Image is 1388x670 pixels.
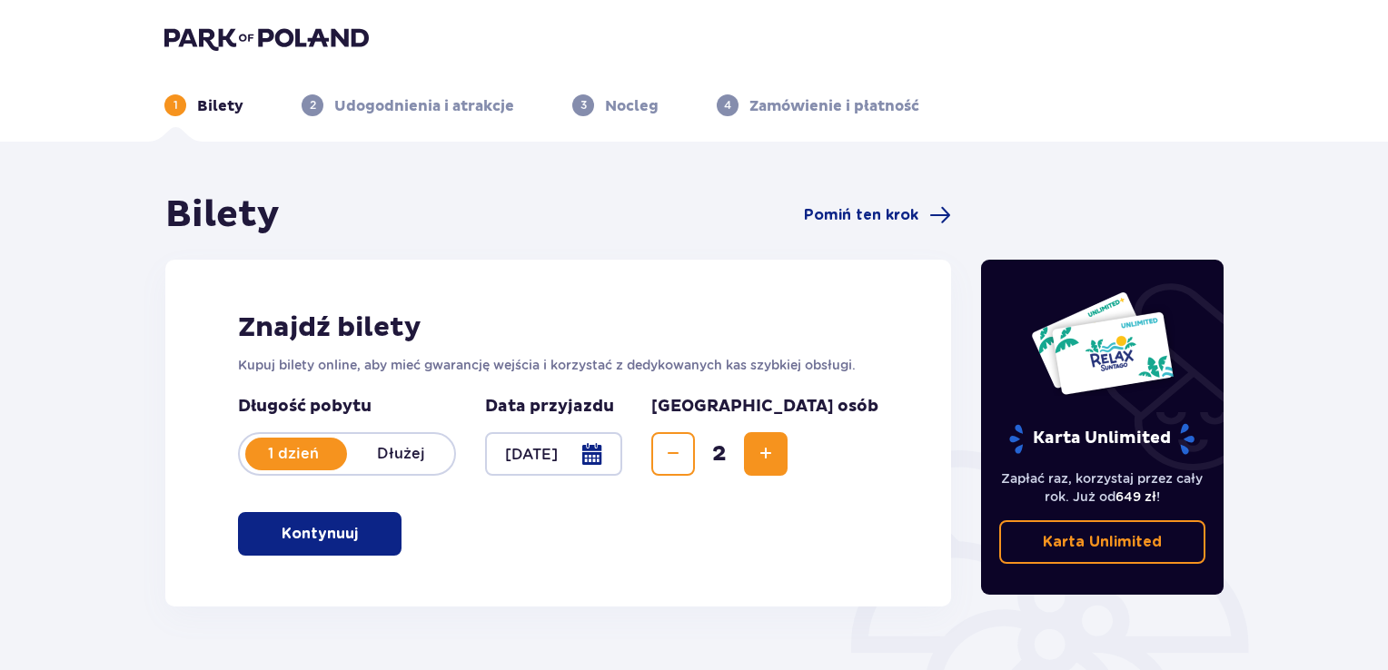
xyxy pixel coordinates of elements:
p: Dłużej [347,444,454,464]
p: 2 [310,97,316,113]
p: [GEOGRAPHIC_DATA] osób [651,396,878,418]
span: 649 zł [1115,489,1156,504]
p: Nocleg [605,96,659,116]
button: Kontynuuj [238,512,402,556]
p: Długość pobytu [238,396,456,418]
button: Decrease [651,432,695,476]
button: Increase [744,432,788,476]
p: Kontynuuj [282,524,358,544]
p: 1 dzień [240,444,347,464]
h2: Znajdź bilety [238,310,878,345]
img: Park of Poland logo [164,25,369,51]
span: Pomiń ten krok [804,205,918,225]
p: 4 [724,97,731,113]
a: Pomiń ten krok [804,204,951,226]
p: Zamówienie i płatność [749,96,919,116]
p: Udogodnienia i atrakcje [334,96,514,116]
p: Data przyjazdu [485,396,614,418]
a: Karta Unlimited [999,520,1206,564]
p: Bilety [197,96,243,116]
p: 1 [173,97,178,113]
p: 3 [580,97,587,113]
span: 2 [699,440,740,468]
h1: Bilety [165,192,280,238]
p: Zapłać raz, korzystaj przez cały rok. Już od ! [999,469,1206,506]
p: Karta Unlimited [1043,532,1162,552]
p: Kupuj bilety online, aby mieć gwarancję wejścia i korzystać z dedykowanych kas szybkiej obsługi. [238,356,878,374]
p: Karta Unlimited [1007,423,1196,455]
